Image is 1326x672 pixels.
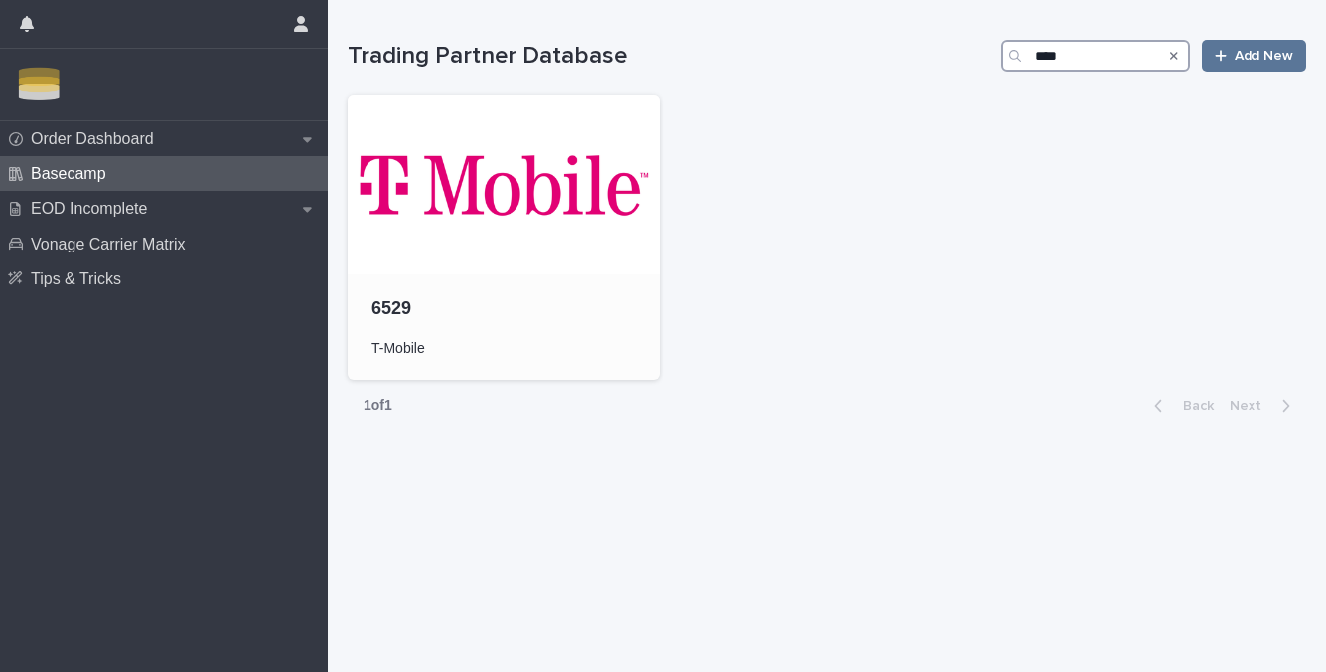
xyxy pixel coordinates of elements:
[1230,399,1273,413] span: Next
[1235,49,1293,63] span: Add New
[23,269,137,288] p: Tips & Tricks
[371,298,636,320] p: 6529
[348,42,993,71] h1: Trading Partner Database
[371,340,425,356] span: T-Mobile
[1202,40,1306,72] a: Add New
[23,164,122,183] p: Basecamp
[1138,397,1222,415] button: Back
[23,129,170,148] p: Order Dashboard
[1001,40,1190,72] input: Search
[23,235,202,253] p: Vonage Carrier Matrix
[1222,397,1306,415] button: Next
[23,199,163,218] p: EOD Incomplete
[16,65,63,104] img: Zbn3osBRTqmJoOucoKu4
[348,380,408,430] p: 1 of 1
[348,95,660,380] a: 6529T-Mobile
[1171,399,1214,413] span: Back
